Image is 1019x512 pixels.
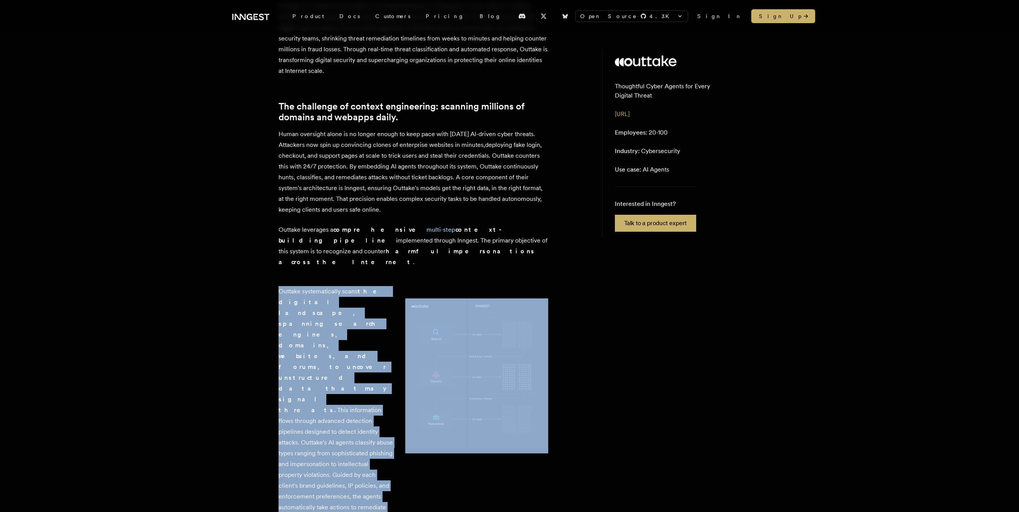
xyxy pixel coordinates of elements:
img: Diagram A.png [405,298,548,453]
a: The challenge of context engineering: scanning millions of domains and webapps daily. [279,101,548,123]
a: Bluesky [557,10,574,22]
p: Cybersecurity [615,147,680,156]
span: 4.3 K [650,12,674,20]
p: Interested in Inngest? [615,199,696,209]
a: Blog [472,9,509,23]
strong: comprehensive context-building pipeline [279,226,505,244]
span: Open Source [580,12,637,20]
p: Outtake leverages a implemented through Inngest. The primary objective of this system is to recog... [279,224,548,268]
strong: harmful impersonations across the Internet [279,248,535,266]
p: Thoughtful Cyber Agents for Every Digital Threat [615,82,729,100]
a: [URL] [615,110,630,118]
a: X [535,10,552,22]
p: Outtake is a cybersecurity platform leveraging always-on AI agents to scan millions of digital su... [279,1,548,76]
a: Docs [332,9,368,23]
a: multi-step [426,226,455,233]
a: Talk to a product expert [615,215,696,232]
a: Discord [514,10,530,22]
span: Employees: [615,129,647,136]
div: Product [285,9,332,23]
p: Human oversight alone is no longer enough to keep pace with [DATE] AI-driven cyber threats. Attac... [279,129,548,215]
img: Outtake's logo [615,56,677,66]
a: Customers [368,9,418,23]
p: 20-100 [615,128,668,137]
a: Sign In [697,12,742,20]
span: Use case: [615,166,641,173]
a: Pricing [418,9,472,23]
a: Sign Up [751,9,815,23]
p: AI Agents [615,165,669,174]
span: Industry: [615,147,640,155]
